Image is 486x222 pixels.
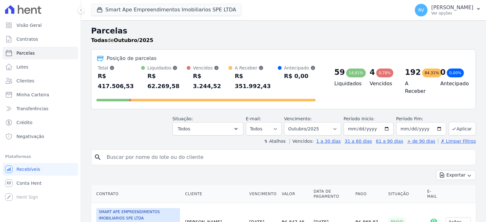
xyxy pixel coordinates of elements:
a: Minha Carteira [3,88,78,101]
i: search [94,153,102,161]
span: Recebíveis [16,166,40,172]
button: Todos [172,122,243,135]
span: SMART APE EMPREENDIMENTOS IMOBILIARIOS SPE LTDA [96,208,180,222]
label: Vencimento: [284,116,312,121]
span: Todos [178,125,190,133]
h4: Liquidados [334,80,360,87]
span: Crédito [16,119,33,126]
label: E-mail: [246,116,261,121]
label: Situação: [172,116,193,121]
label: Vencidos: [290,139,314,144]
button: RV [PERSON_NAME] Ver opções [410,1,486,19]
button: Exportar [436,170,476,180]
label: ↯ Atalhos [264,139,285,144]
div: Posição de parcelas [107,55,157,62]
a: Negativação [3,130,78,143]
th: Contrato [91,185,183,203]
a: 31 a 60 dias [345,139,372,144]
p: [PERSON_NAME] [431,4,473,11]
a: Parcelas [3,47,78,59]
div: 0,00% [447,69,464,77]
a: Contratos [3,33,78,45]
strong: Todas [91,37,108,43]
h2: Parcelas [91,25,476,37]
input: Buscar por nome do lote ou do cliente [103,151,473,164]
span: RV [418,8,424,12]
h4: A Receber [405,80,430,95]
div: R$ 3.244,52 [193,71,228,91]
div: R$ 351.992,43 [235,71,278,91]
div: R$ 417.506,53 [98,71,141,91]
div: Total [98,65,141,71]
div: Antecipado [284,65,315,71]
span: Parcelas [16,50,35,56]
span: Contratos [16,36,38,42]
span: Lotes [16,64,28,70]
span: Negativação [16,133,44,140]
a: Visão Geral [3,19,78,32]
th: Vencimento [247,185,279,203]
div: 14,91% [346,69,366,77]
div: R$ 0,00 [284,71,315,81]
a: Clientes [3,75,78,87]
a: ✗ Limpar Filtros [438,139,476,144]
th: Data de Pagamento [311,185,353,203]
div: Plataformas [5,153,76,160]
div: 0,78% [376,69,393,77]
h4: Vencidos [370,80,395,87]
a: Transferências [3,102,78,115]
span: Clientes [16,78,34,84]
p: Ver opções [431,11,473,16]
a: Recebíveis [3,163,78,176]
p: de [91,37,153,44]
div: 4 [370,67,375,77]
label: Período Fim: [396,116,446,122]
div: Vencidos [193,65,228,71]
div: A Receber [235,65,278,71]
a: 1 a 30 dias [316,139,341,144]
div: 59 [334,67,345,77]
h4: Antecipado [440,80,465,87]
th: Valor [279,185,311,203]
a: Crédito [3,116,78,129]
span: Visão Geral [16,22,42,28]
strong: Outubro/2025 [114,37,153,43]
a: Lotes [3,61,78,73]
label: Período Inicío: [344,116,375,121]
th: Cliente [183,185,247,203]
span: Minha Carteira [16,92,49,98]
div: R$ 62.269,58 [147,71,187,91]
div: Liquidados [147,65,187,71]
span: Transferências [16,105,48,112]
div: 84,31% [422,69,442,77]
a: 61 a 90 dias [376,139,403,144]
th: Situação [386,185,425,203]
th: E-mail [425,185,443,203]
div: 192 [405,67,421,77]
a: Conta Hent [3,177,78,189]
button: Aplicar [449,122,476,135]
div: 0 [440,67,445,77]
span: Conta Hent [16,180,41,186]
th: Pago [353,185,386,203]
button: Smart Ape Empreendimentos Imobiliarios SPE LTDA [91,4,241,16]
a: + de 90 dias [407,139,435,144]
